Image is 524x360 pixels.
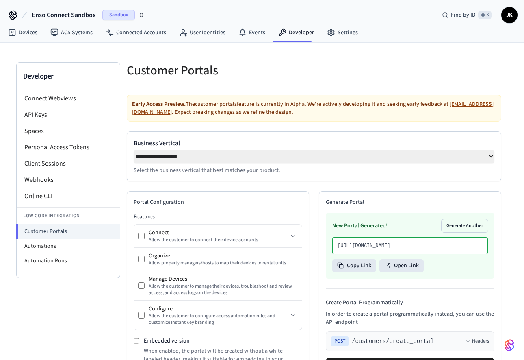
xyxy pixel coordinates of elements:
[149,260,298,266] div: Allow property managers/hosts to map their devices to rental units
[23,71,113,82] h3: Developer
[17,107,120,123] li: API Keys
[132,100,494,116] a: [EMAIL_ADDRESS][DOMAIN_NAME]
[17,253,120,268] li: Automation Runs
[338,242,483,249] p: [URL][DOMAIN_NAME]
[149,252,298,260] div: Organize
[44,25,99,40] a: ACS Systems
[149,237,288,243] div: Allow the customer to connect their device accounts
[17,155,120,172] li: Client Sessions
[134,213,302,221] h3: Features
[17,90,120,107] li: Connect Webviews
[127,95,501,122] div: The customer portals feature is currently in Alpha. We're actively developing it and seeking earl...
[352,337,434,345] span: /customers/create_portal
[149,275,298,283] div: Manage Devices
[326,310,494,326] p: In order to create a portal programmatically instead, you can use the API endpoint
[2,25,44,40] a: Devices
[17,123,120,139] li: Spaces
[173,25,232,40] a: User Identities
[435,8,498,22] div: Find by ID⌘ K
[478,11,492,19] span: ⌘ K
[502,8,517,22] span: JK
[272,25,320,40] a: Developer
[17,139,120,155] li: Personal Access Tokens
[501,7,518,23] button: JK
[466,338,489,345] button: Headers
[32,10,96,20] span: Enso Connect Sandbox
[149,229,288,237] div: Connect
[149,283,298,296] div: Allow the customer to manage their devices, troubleshoot and review access, and access logs on th...
[320,25,364,40] a: Settings
[134,138,494,148] label: Business Vertical
[127,62,309,79] h5: Customer Portals
[102,10,135,20] span: Sandbox
[144,337,190,345] label: Embedded version
[132,100,186,108] strong: Early Access Preview.
[326,198,494,206] h2: Generate Portal
[149,305,288,313] div: Configure
[505,339,514,352] img: SeamLogoGradient.69752ec5.svg
[134,166,494,175] p: Select the business vertical that best matches your product.
[451,11,476,19] span: Find by ID
[332,259,376,272] button: Copy Link
[379,259,424,272] button: Open Link
[134,198,302,206] h2: Portal Configuration
[331,336,349,346] span: POST
[16,224,120,239] li: Customer Portals
[326,299,494,307] h4: Create Portal Programmatically
[17,188,120,204] li: Online CLI
[17,172,120,188] li: Webhooks
[232,25,272,40] a: Events
[149,313,288,326] div: Allow the customer to configure access automation rules and customize Instant Key branding
[332,222,388,230] h3: New Portal Generated!
[17,207,120,224] li: Low Code Integration
[442,219,488,232] button: Generate Another
[17,239,120,253] li: Automations
[99,25,173,40] a: Connected Accounts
